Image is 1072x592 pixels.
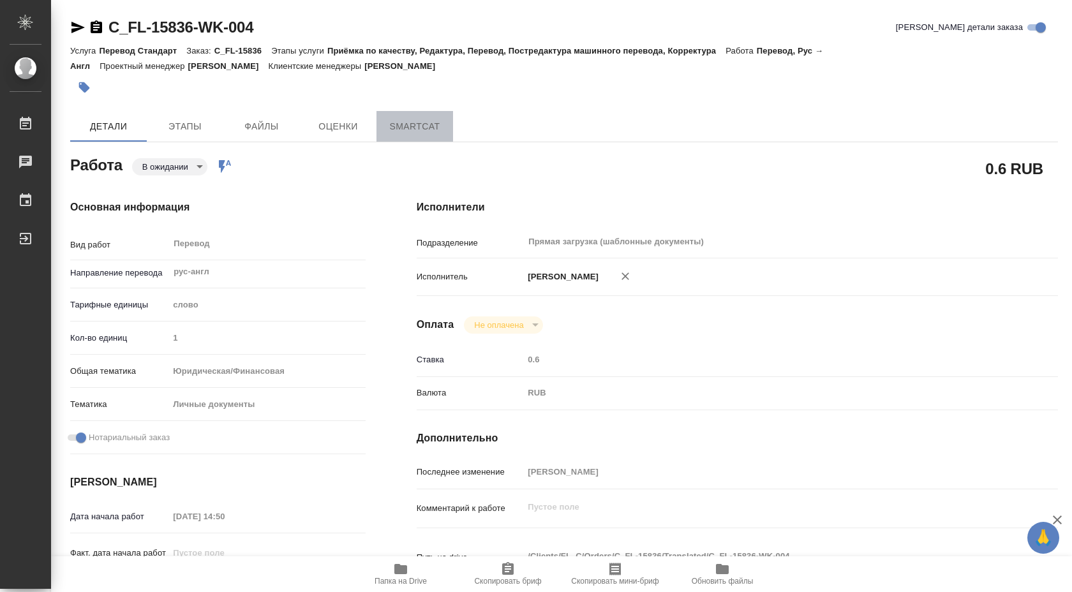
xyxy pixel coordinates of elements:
p: Комментарий к работе [417,502,524,515]
p: Путь на drive [417,551,524,564]
p: Работа [726,46,757,56]
p: Клиентские менеджеры [269,61,365,71]
p: C_FL-15836 [214,46,271,56]
h4: [PERSON_NAME] [70,475,366,490]
p: [PERSON_NAME] [364,61,445,71]
span: 🙏 [1032,524,1054,551]
h4: Оплата [417,317,454,332]
button: 🙏 [1027,522,1059,554]
button: Обновить файлы [669,556,776,592]
span: Обновить файлы [692,577,754,586]
p: Этапы услуги [271,46,327,56]
button: Не оплачена [470,320,527,330]
p: Тарифные единицы [70,299,168,311]
div: RUB [523,382,1004,404]
h4: Основная информация [70,200,366,215]
span: Этапы [154,119,216,135]
p: Вид работ [70,239,168,251]
span: Детали [78,119,139,135]
button: Скопировать ссылку [89,20,104,35]
input: Пустое поле [523,463,1004,481]
p: Общая тематика [70,365,168,378]
input: Пустое поле [168,329,365,347]
span: Папка на Drive [375,577,427,586]
span: Скопировать бриф [474,577,541,586]
button: Добавить тэг [70,73,98,101]
div: В ожидании [132,158,207,175]
button: Скопировать мини-бриф [562,556,669,592]
p: Ставка [417,353,524,366]
input: Пустое поле [168,544,280,562]
p: Исполнитель [417,270,524,283]
button: Удалить исполнителя [611,262,639,290]
p: [PERSON_NAME] [523,270,599,283]
span: SmartCat [384,119,445,135]
div: Юридическая/Финансовая [168,360,365,382]
p: Валюта [417,387,524,399]
input: Пустое поле [523,350,1004,369]
p: Тематика [70,398,168,411]
p: Подразделение [417,237,524,249]
p: Перевод Стандарт [99,46,186,56]
p: Последнее изменение [417,466,524,478]
h2: Работа [70,152,123,175]
p: Кол-во единиц [70,332,168,344]
span: Нотариальный заказ [89,431,170,444]
span: Скопировать мини-бриф [571,577,659,586]
p: Заказ: [186,46,214,56]
p: Факт. дата начала работ [70,547,168,559]
p: Приёмка по качеству, Редактура, Перевод, Постредактура машинного перевода, Корректура [327,46,726,56]
div: В ожидании [464,316,542,334]
p: Услуга [70,46,99,56]
p: [PERSON_NAME] [188,61,269,71]
span: Файлы [231,119,292,135]
span: Оценки [308,119,369,135]
textarea: /Clients/FL_C/Orders/C_FL-15836/Translated/C_FL-15836-WK-004 [523,545,1004,567]
p: Направление перевода [70,267,168,279]
span: [PERSON_NAME] детали заказа [896,21,1023,34]
input: Пустое поле [168,507,280,526]
h4: Исполнители [417,200,1058,215]
button: Папка на Drive [347,556,454,592]
button: Скопировать бриф [454,556,562,592]
p: Проектный менеджер [100,61,188,71]
div: Личные документы [168,394,365,415]
p: Дата начала работ [70,510,168,523]
a: C_FL-15836-WK-004 [108,18,253,36]
h4: Дополнительно [417,431,1058,446]
h2: 0.6 RUB [985,158,1043,179]
div: слово [168,294,365,316]
button: В ожидании [138,161,192,172]
button: Скопировать ссылку для ЯМессенджера [70,20,86,35]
